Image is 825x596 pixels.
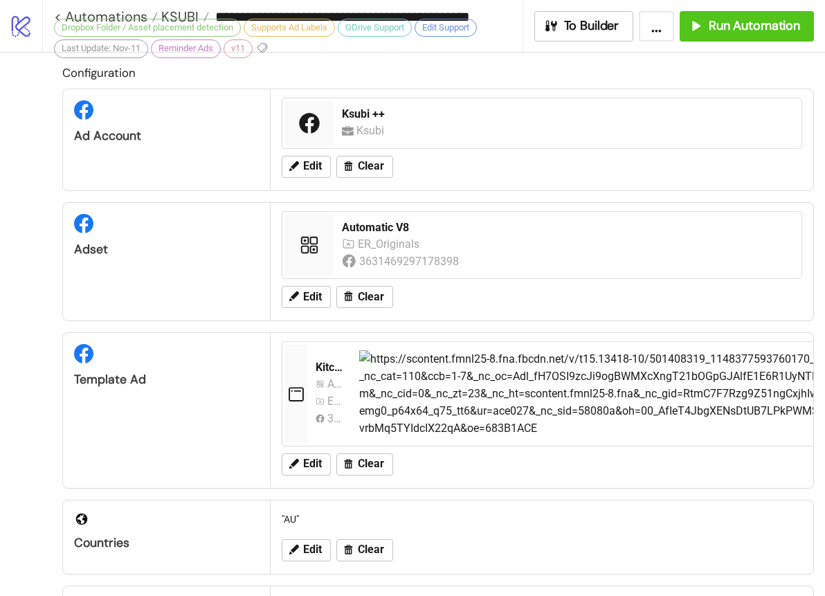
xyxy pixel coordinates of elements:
[282,453,331,476] button: Edit
[338,19,412,37] div: GDrive Support
[336,453,393,476] button: Clear
[358,160,384,172] span: Clear
[224,39,253,57] div: v11
[54,10,158,24] a: < Automations
[158,10,209,24] a: KSUBI
[639,11,674,42] button: ...
[415,19,477,37] div: Edit Support
[327,410,343,427] div: 3631469297178398
[282,286,331,308] button: Edit
[534,11,634,42] button: To Builder
[680,11,814,42] button: Run Automation
[303,543,322,556] span: Edit
[303,160,322,172] span: Edit
[62,64,814,82] h2: Configuration
[359,253,461,270] div: 3631469297178398
[276,506,808,532] div: "AU"
[342,107,793,122] div: Ksubi ++
[74,372,259,388] div: Template Ad
[54,19,241,37] div: Dropbox Folder / Asset placement detection
[327,392,343,410] div: ER_Originals
[356,122,389,139] div: Ksubi
[327,375,343,392] div: Automatic V4
[303,291,322,303] span: Edit
[342,220,793,235] div: Automatic V8
[358,543,384,556] span: Clear
[358,291,384,303] span: Clear
[336,539,393,561] button: Clear
[709,18,800,34] span: Run Automation
[336,286,393,308] button: Clear
[358,458,384,470] span: Clear
[303,458,322,470] span: Edit
[158,8,199,26] span: KSUBI
[54,39,148,57] div: Last Update: Nov-11
[282,539,331,561] button: Edit
[336,156,393,178] button: Clear
[74,242,259,258] div: Adset
[316,360,348,375] div: Kitchn Template
[244,19,335,37] div: Supports Ad Labels
[74,128,259,144] div: Ad Account
[564,18,619,34] span: To Builder
[282,156,331,178] button: Edit
[358,235,423,253] div: ER_Originals
[151,39,221,57] div: Reminder Ads
[74,535,259,551] div: Countries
